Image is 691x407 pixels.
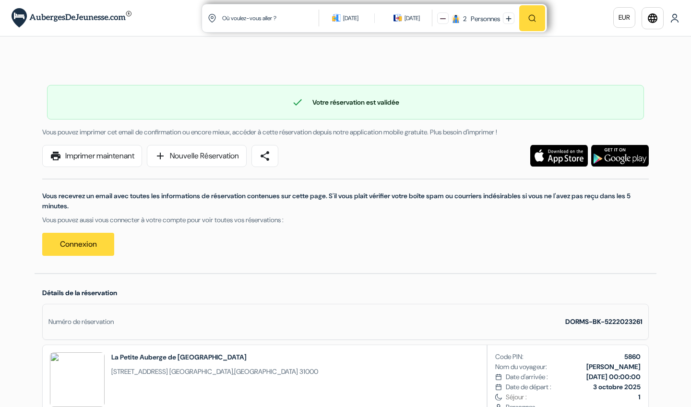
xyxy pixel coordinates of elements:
span: , [111,367,318,377]
div: Personnes [468,14,500,24]
a: share [251,145,278,167]
span: Détails de la réservation [42,288,117,297]
input: Ville, université ou logement [221,6,321,30]
img: location icon [208,14,216,23]
a: language [642,7,664,29]
img: plus [506,16,512,22]
a: printImprimer maintenant [42,145,142,167]
a: Connexion [42,233,114,256]
span: check [292,96,303,108]
b: [PERSON_NAME] [586,362,641,371]
div: [DATE] [405,13,420,23]
span: [GEOGRAPHIC_DATA] [234,367,298,376]
span: [GEOGRAPHIC_DATA] [169,367,233,376]
img: calendarIcon icon [393,13,402,22]
strong: DORMS-BK-5222023261 [565,317,643,326]
span: Vous pouvez imprimer cet email de confirmation ou encore mieux, accéder à cette réservation depui... [42,128,497,136]
div: 2 [463,14,466,24]
img: User Icon [670,13,679,23]
span: Date d'arrivée : [506,372,548,382]
b: 1 [638,393,641,401]
img: minus [440,16,446,22]
p: Vous pouvez aussi vous connecter à votre compte pour voir toutes vos réservations : [42,215,649,225]
p: Vous recevrez un email avec toutes les informations de réservation contenues sur cette page. S'il... [42,191,649,211]
span: Code PIN: [495,352,524,362]
span: Séjour : [506,392,641,402]
span: Date de départ : [506,382,551,392]
b: 5860 [624,352,641,361]
div: Numéro de réservation [48,317,114,327]
span: 31000 [299,367,318,376]
b: [DATE] 00:00:00 [586,372,641,381]
span: print [50,150,61,162]
a: addNouvelle Réservation [147,145,247,167]
span: [STREET_ADDRESS] [111,367,168,376]
img: AubergesDeJeunesse.com [12,8,131,28]
a: EUR [613,7,635,28]
div: Votre réservation est validée [48,96,643,108]
img: calendarIcon icon [332,13,341,22]
div: [DATE] [343,13,358,23]
img: guest icon [452,14,460,23]
img: UDYAPgYyAzIDMQdo [50,352,105,407]
span: share [259,150,271,162]
span: Nom du voyageur: [495,362,547,372]
span: add [155,150,166,162]
h2: La Petite Auberge de [GEOGRAPHIC_DATA] [111,352,318,362]
img: Téléchargez l'application gratuite [591,145,649,167]
img: Téléchargez l'application gratuite [530,145,588,167]
i: language [647,12,658,24]
b: 3 octobre 2025 [593,383,641,391]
